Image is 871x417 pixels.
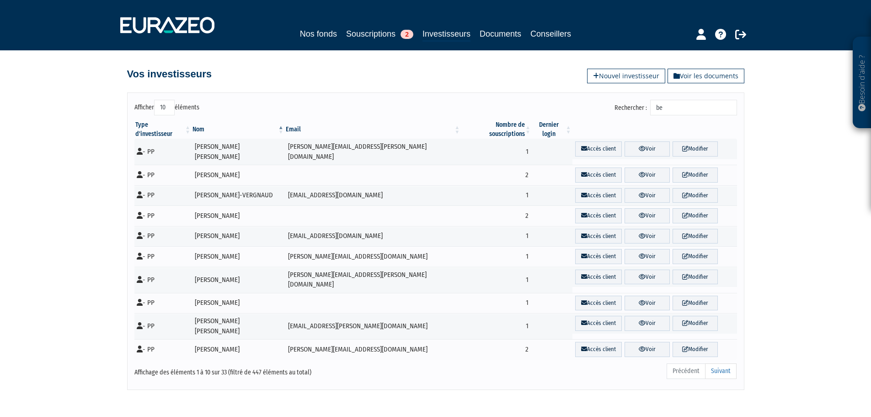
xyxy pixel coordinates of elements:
[572,120,737,139] th: &nbsp;
[192,120,285,139] th: Nom : activer pour trier la colonne par ordre d&eacute;croissant
[285,120,461,139] th: Email : activer pour trier la colonne par ordre croissant
[300,27,337,40] a: Nos fonds
[575,342,622,357] a: Accès client
[575,229,622,244] a: Accès client
[461,139,532,165] td: 1
[285,226,461,247] td: [EMAIL_ADDRESS][DOMAIN_NAME]
[673,249,718,264] a: Modifier
[625,342,670,357] a: Voir
[650,100,737,115] input: Rechercher :
[461,293,532,314] td: 1
[575,270,622,285] a: Accès client
[461,339,532,360] td: 2
[285,246,461,267] td: [PERSON_NAME][EMAIL_ADDRESS][DOMAIN_NAME]
[192,293,285,314] td: [PERSON_NAME]
[673,316,718,331] a: Modifier
[134,165,192,185] td: - PP
[480,27,521,40] a: Documents
[625,270,670,285] a: Voir
[192,185,285,206] td: [PERSON_NAME]-VERGNAUD
[625,188,670,203] a: Voir
[673,296,718,311] a: Modifier
[461,206,532,226] td: 2
[192,246,285,267] td: [PERSON_NAME]
[134,226,192,247] td: - PP
[192,339,285,360] td: [PERSON_NAME]
[134,363,378,377] div: Affichage des éléments 1 à 10 sur 33 (filtré de 447 éléments au total)
[673,188,718,203] a: Modifier
[134,139,192,165] td: - PP
[575,316,622,331] a: Accès client
[461,313,532,339] td: 1
[127,69,212,80] h4: Vos investisseurs
[134,206,192,226] td: - PP
[461,246,532,267] td: 1
[575,141,622,157] a: Accès client
[587,69,665,83] a: Nouvel investisseur
[532,120,572,139] th: Dernier login : activer pour trier la colonne par ordre croissant
[134,339,192,360] td: - PP
[120,17,214,33] img: 1732889491-logotype_eurazeo_blanc_rvb.png
[285,267,461,293] td: [PERSON_NAME][EMAIL_ADDRESS][PERSON_NAME][DOMAIN_NAME]
[575,208,622,223] a: Accès client
[192,313,285,339] td: [PERSON_NAME] [PERSON_NAME]
[192,206,285,226] td: [PERSON_NAME]
[134,185,192,206] td: - PP
[673,229,718,244] a: Modifier
[673,342,718,357] a: Modifier
[461,267,532,293] td: 1
[154,100,175,115] select: Afficheréléments
[346,27,413,40] a: Souscriptions2
[625,208,670,223] a: Voir
[192,139,285,165] td: [PERSON_NAME] [PERSON_NAME]
[422,27,470,42] a: Investisseurs
[625,141,670,157] a: Voir
[134,267,192,293] td: - PP
[673,168,718,183] a: Modifier
[857,42,867,124] p: Besoin d'aide ?
[705,363,737,379] a: Suivant
[134,120,192,139] th: Type d'investisseur : activer pour trier la colonne par ordre croissant
[192,226,285,247] td: [PERSON_NAME]
[575,168,622,183] a: Accès client
[673,270,718,285] a: Modifier
[625,316,670,331] a: Voir
[285,185,461,206] td: [EMAIL_ADDRESS][DOMAIN_NAME]
[461,165,532,185] td: 2
[134,313,192,339] td: - PP
[461,120,532,139] th: Nombre de souscriptions : activer pour trier la colonne par ordre croissant
[625,249,670,264] a: Voir
[192,267,285,293] td: [PERSON_NAME]
[530,27,571,40] a: Conseillers
[461,185,532,206] td: 1
[575,296,622,311] a: Accès client
[134,100,199,115] label: Afficher éléments
[401,30,413,39] span: 2
[625,296,670,311] a: Voir
[285,313,461,339] td: [EMAIL_ADDRESS][PERSON_NAME][DOMAIN_NAME]
[668,69,744,83] a: Voir les documents
[134,246,192,267] td: - PP
[192,165,285,185] td: [PERSON_NAME]
[615,100,737,115] label: Rechercher :
[461,226,532,247] td: 1
[625,168,670,183] a: Voir
[575,188,622,203] a: Accès client
[673,208,718,223] a: Modifier
[625,229,670,244] a: Voir
[575,249,622,264] a: Accès client
[673,141,718,157] a: Modifier
[285,139,461,165] td: [PERSON_NAME][EMAIL_ADDRESS][PERSON_NAME][DOMAIN_NAME]
[285,339,461,360] td: [PERSON_NAME][EMAIL_ADDRESS][DOMAIN_NAME]
[134,293,192,314] td: - PP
